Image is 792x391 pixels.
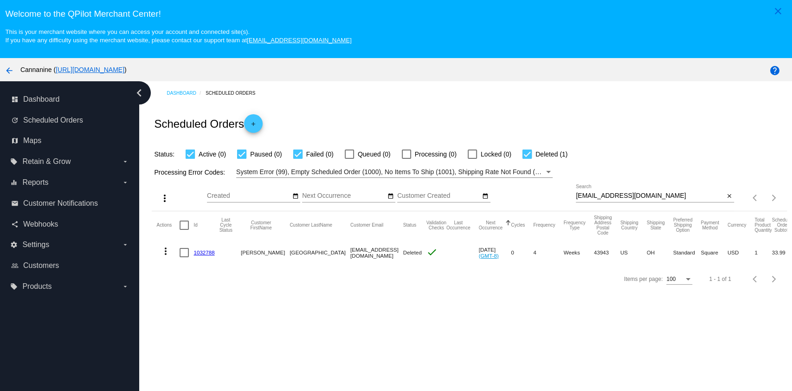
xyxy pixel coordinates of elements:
[159,193,170,204] mat-icon: more_vert
[535,149,567,160] span: Deleted (1)
[620,220,638,230] button: Change sorting for ShippingCountry
[479,220,503,230] button: Change sorting for NextOccurrenceUtc
[533,222,555,228] button: Change sorting for Frequency
[11,137,19,144] i: map
[11,221,19,228] i: share
[10,158,18,165] i: local_offer
[22,157,71,166] span: Retain & Grow
[236,166,553,178] mat-select: Filter by Processing Error Codes
[511,222,525,228] button: Change sorting for Cycles
[122,179,129,186] i: arrow_drop_down
[673,239,701,266] mat-cell: Standard
[350,239,403,266] mat-cell: [EMAIL_ADDRESS][DOMAIN_NAME]
[479,253,499,259] a: (GMT-8)
[769,65,780,76] mat-icon: help
[11,113,129,128] a: update Scheduled Orders
[11,258,129,273] a: people_outline Customers
[426,211,446,239] mat-header-cell: Validation Checks
[765,189,783,207] button: Next page
[22,178,48,187] span: Reports
[248,121,259,132] mat-icon: add
[358,149,391,160] span: Queued (0)
[207,192,290,200] input: Created
[647,239,673,266] mat-cell: OH
[23,137,41,145] span: Maps
[160,246,171,257] mat-icon: more_vert
[673,217,693,233] button: Change sorting for PreferredShippingOption
[511,239,533,266] mat-cell: 0
[22,241,49,249] span: Settings
[250,149,282,160] span: Paused (0)
[193,249,214,255] a: 1032788
[11,117,19,124] i: update
[576,192,724,200] input: Search
[666,276,692,283] mat-select: Items per page:
[23,220,58,228] span: Webhooks
[647,220,665,230] button: Change sorting for ShippingState
[765,270,783,288] button: Next page
[403,249,422,255] span: Deleted
[23,261,59,270] span: Customers
[10,179,18,186] i: equalizer
[426,247,438,258] mat-icon: check
[11,217,129,232] a: share Webhooks
[728,239,755,266] mat-cell: USD
[22,282,52,291] span: Products
[206,86,264,100] a: Scheduled Orders
[241,239,290,266] mat-cell: [PERSON_NAME]
[10,283,18,290] i: local_offer
[594,239,620,266] mat-cell: 43943
[11,200,19,207] i: email
[11,133,129,148] a: map Maps
[624,276,663,282] div: Items per page:
[11,262,19,269] i: people_outline
[415,149,457,160] span: Processing (0)
[446,220,470,230] button: Change sorting for LastOccurrenceUtc
[199,149,226,160] span: Active (0)
[219,217,232,233] button: Change sorting for LastProcessingCycleId
[122,241,129,248] i: arrow_drop_down
[23,95,59,104] span: Dashboard
[122,158,129,165] i: arrow_drop_down
[773,6,784,17] mat-icon: close
[167,86,206,100] a: Dashboard
[23,116,83,124] span: Scheduled Orders
[290,239,350,266] mat-cell: [GEOGRAPHIC_DATA]
[156,211,180,239] mat-header-cell: Actions
[302,192,386,200] input: Next Occurrence
[746,189,765,207] button: Previous page
[306,149,334,160] span: Failed (0)
[746,270,765,288] button: Previous page
[709,276,731,282] div: 1 - 1 of 1
[23,199,98,208] span: Customer Notifications
[754,239,772,266] mat-cell: 1
[11,96,19,103] i: dashboard
[350,222,383,228] button: Change sorting for CustomerEmail
[594,215,612,235] button: Change sorting for ShippingPostcode
[728,222,747,228] button: Change sorting for CurrencyIso
[726,193,732,200] mat-icon: close
[397,192,481,200] input: Customer Created
[292,193,299,200] mat-icon: date_range
[701,220,719,230] button: Change sorting for PaymentMethod.Type
[11,196,129,211] a: email Customer Notifications
[11,92,129,107] a: dashboard Dashboard
[479,239,511,266] mat-cell: [DATE]
[533,239,563,266] mat-cell: 4
[56,66,124,73] a: [URL][DOMAIN_NAME]
[20,66,127,73] span: Cannanine ( )
[701,239,727,266] mat-cell: Square
[5,9,786,19] h3: Welcome to the QPilot Merchant Center!
[154,169,225,176] span: Processing Error Codes:
[290,222,332,228] button: Change sorting for CustomerLastName
[154,150,174,158] span: Status:
[132,85,147,100] i: chevron_left
[666,276,676,282] span: 100
[481,149,511,160] span: Locked (0)
[620,239,647,266] mat-cell: US
[724,191,734,201] button: Clear
[241,220,281,230] button: Change sorting for CustomerFirstName
[10,241,18,248] i: settings
[563,220,585,230] button: Change sorting for FrequencyType
[482,193,489,200] mat-icon: date_range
